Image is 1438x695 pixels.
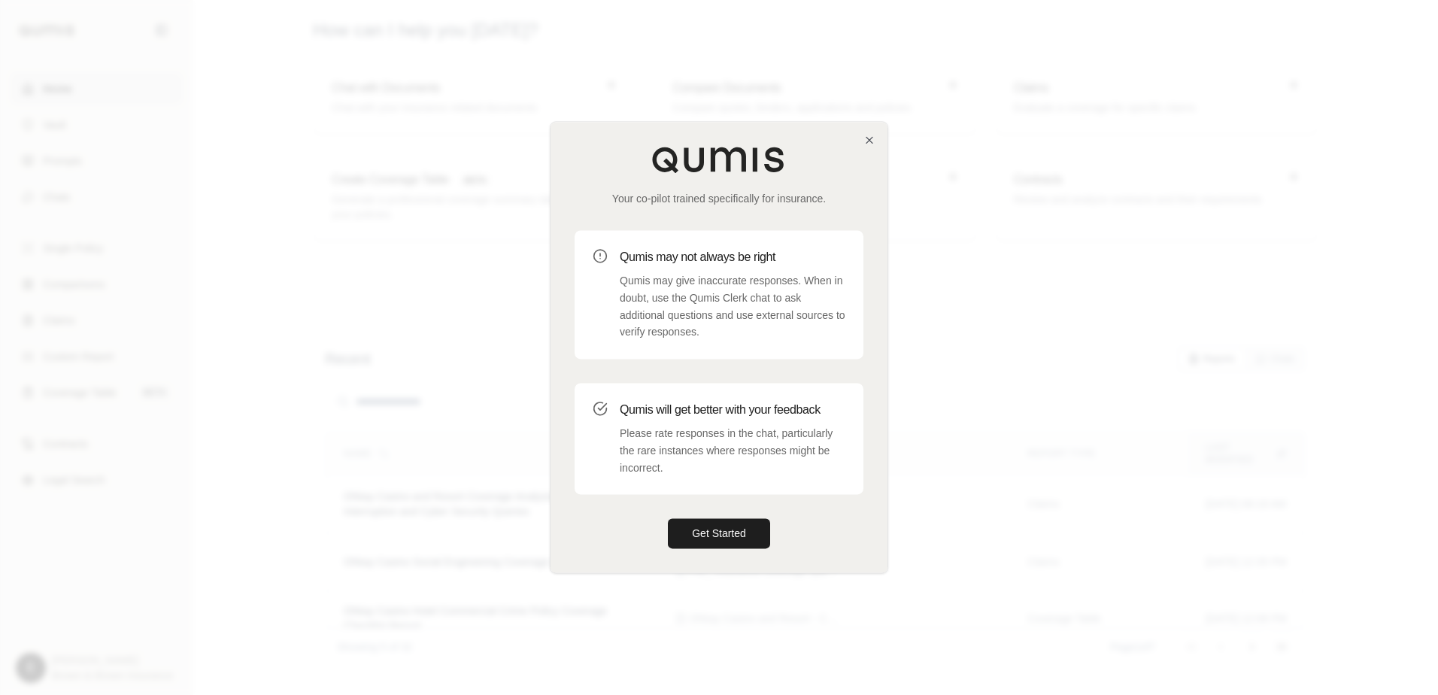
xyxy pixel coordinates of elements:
p: Your co-pilot trained specifically for insurance. [575,191,863,206]
button: Get Started [668,519,770,549]
p: Please rate responses in the chat, particularly the rare instances where responses might be incor... [620,425,845,476]
h3: Qumis may not always be right [620,248,845,266]
h3: Qumis will get better with your feedback [620,401,845,419]
p: Qumis may give inaccurate responses. When in doubt, use the Qumis Clerk chat to ask additional qu... [620,272,845,341]
img: Qumis Logo [651,146,787,173]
